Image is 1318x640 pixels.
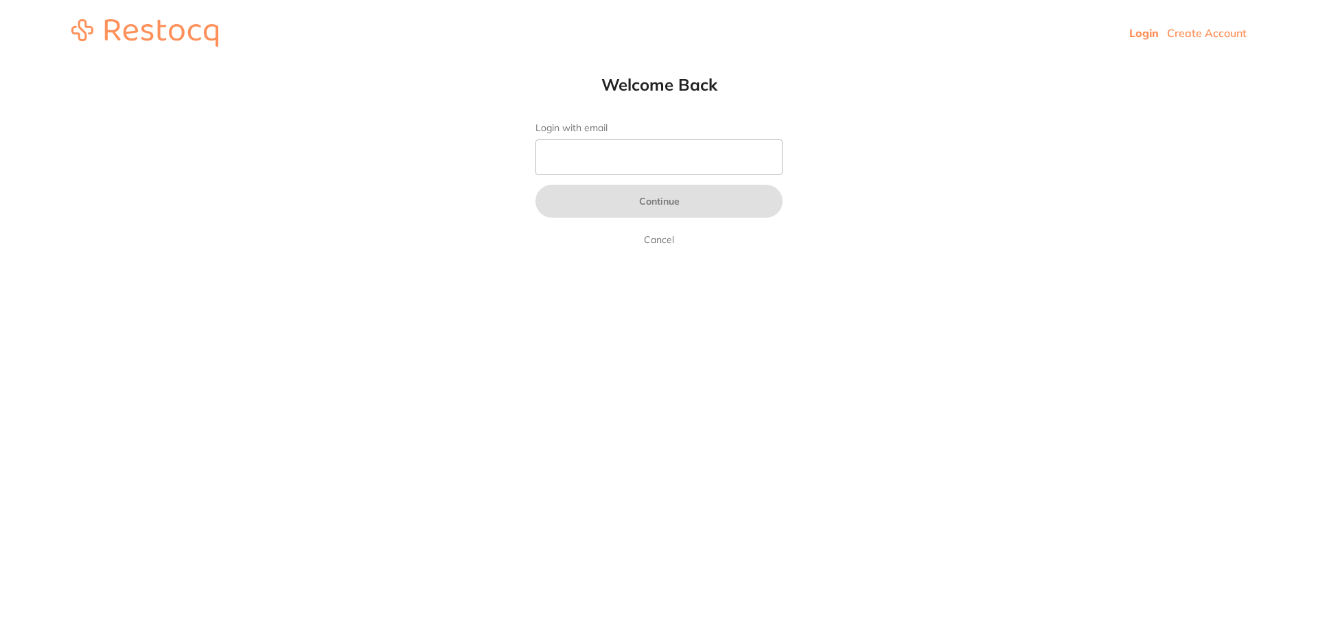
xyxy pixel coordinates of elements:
[641,231,677,248] a: Cancel
[508,74,810,95] h1: Welcome Back
[71,19,218,47] img: restocq_logo.svg
[1167,26,1247,40] a: Create Account
[535,122,783,134] label: Login with email
[535,185,783,218] button: Continue
[1129,26,1159,40] a: Login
